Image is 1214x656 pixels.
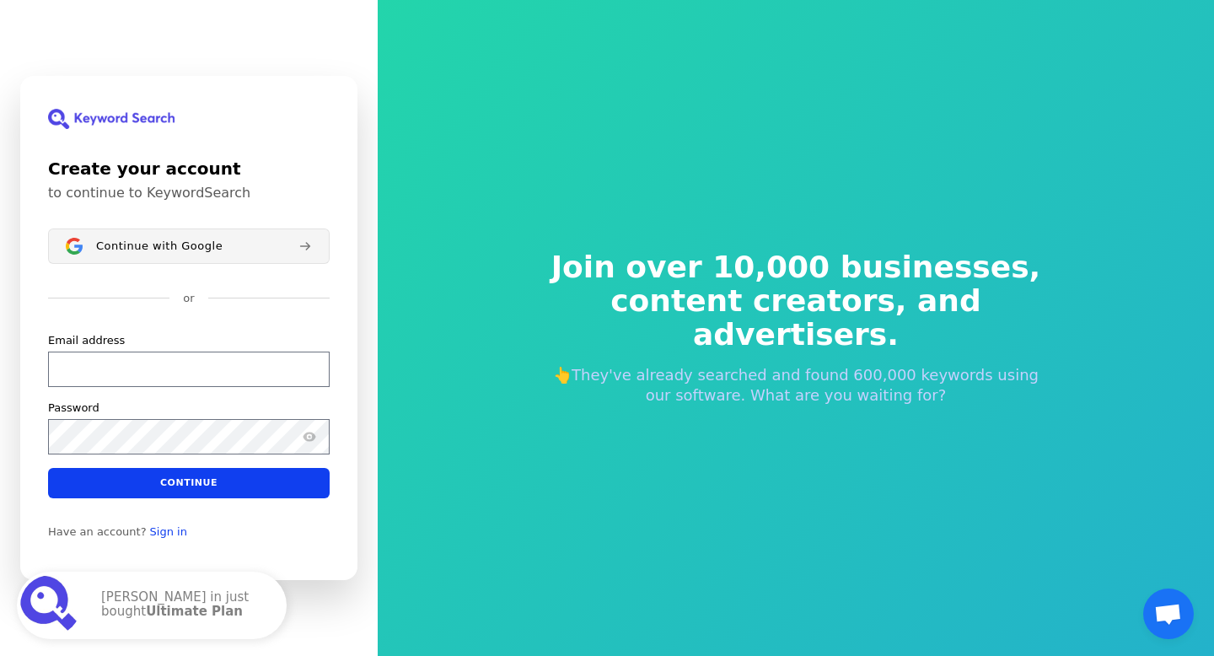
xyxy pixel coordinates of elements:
[48,401,99,416] label: Password
[299,427,320,447] button: Show password
[48,229,330,264] button: Sign in with GoogleContinue with Google
[150,525,187,539] a: Sign in
[1143,589,1194,639] div: Open chat
[146,604,243,619] strong: Ultimate Plan
[540,250,1052,284] span: Join over 10,000 businesses,
[48,333,125,348] label: Email address
[48,468,330,498] button: Continue
[48,525,147,539] span: Have an account?
[183,291,194,306] p: or
[66,238,83,255] img: Sign in with Google
[540,365,1052,406] p: 👆They've already searched and found 600,000 keywords using our software. What are you waiting for?
[20,575,81,636] img: Ultimate Plan
[48,109,175,129] img: KeywordSearch
[101,590,270,621] p: [PERSON_NAME] in just bought
[96,239,223,253] span: Continue with Google
[48,185,330,202] p: to continue to KeywordSearch
[48,156,330,181] h1: Create your account
[540,284,1052,352] span: content creators, and advertisers.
